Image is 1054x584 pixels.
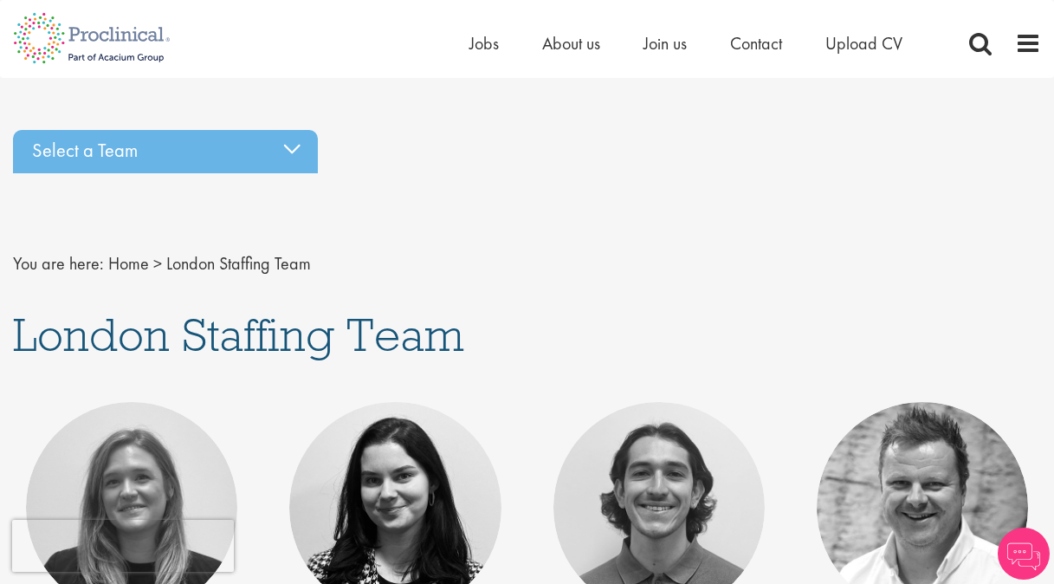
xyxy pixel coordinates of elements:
iframe: reCAPTCHA [12,520,234,572]
span: London Staffing Team [166,252,311,275]
a: Contact [730,32,782,55]
a: Join us [643,32,687,55]
span: > [153,252,162,275]
a: breadcrumb link [108,252,149,275]
span: You are here: [13,252,104,275]
img: Chatbot [998,528,1050,580]
a: About us [542,32,600,55]
span: London Staffing Team [13,305,464,364]
a: Jobs [469,32,499,55]
div: Select a Team [13,130,318,173]
a: Upload CV [825,32,902,55]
